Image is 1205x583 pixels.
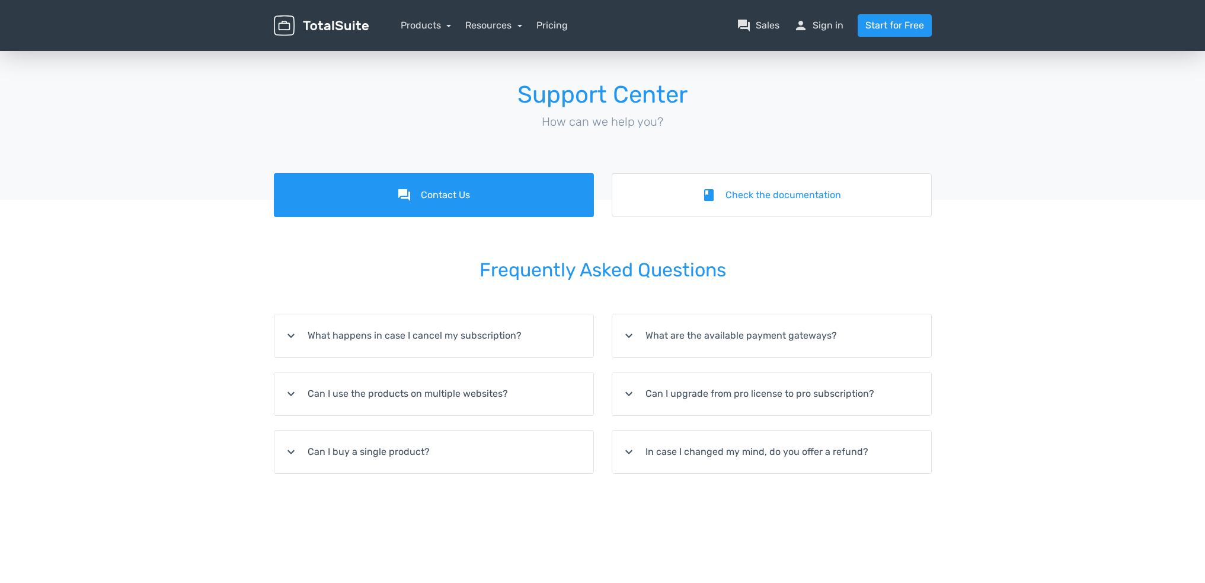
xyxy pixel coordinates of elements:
a: Start for Free [858,14,932,37]
span: person [794,18,808,33]
i: expand_more [622,329,636,343]
a: forumContact Us [274,173,594,217]
a: Resources [465,20,522,31]
summary: expand_moreIn case I changed my mind, do you offer a refund? [612,431,931,473]
summary: expand_moreWhat happens in case I cancel my subscription? [274,314,593,357]
i: expand_more [622,387,636,401]
a: bookCheck the documentation [612,173,932,217]
summary: expand_moreCan I use the products on multiple websites? [274,372,593,415]
summary: expand_moreCan I upgrade from pro license to pro subscription? [612,372,931,415]
a: Pricing [536,18,568,33]
h2: Frequently Asked Questions [274,243,932,297]
i: book [702,188,716,202]
summary: expand_moreCan I buy a single product? [274,431,593,473]
img: TotalSuite for WordPress [274,15,369,36]
span: question_answer [737,18,751,33]
i: expand_more [622,445,636,459]
summary: expand_moreWhat are the available payment gateways? [612,314,931,357]
a: question_answerSales [737,18,779,33]
a: Products [401,20,452,31]
i: forum [397,188,411,202]
i: expand_more [284,329,298,343]
p: How can we help you? [274,113,932,130]
i: expand_more [284,445,298,459]
a: personSign in [794,18,843,33]
h1: Support Center [274,82,932,108]
i: expand_more [284,387,298,401]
